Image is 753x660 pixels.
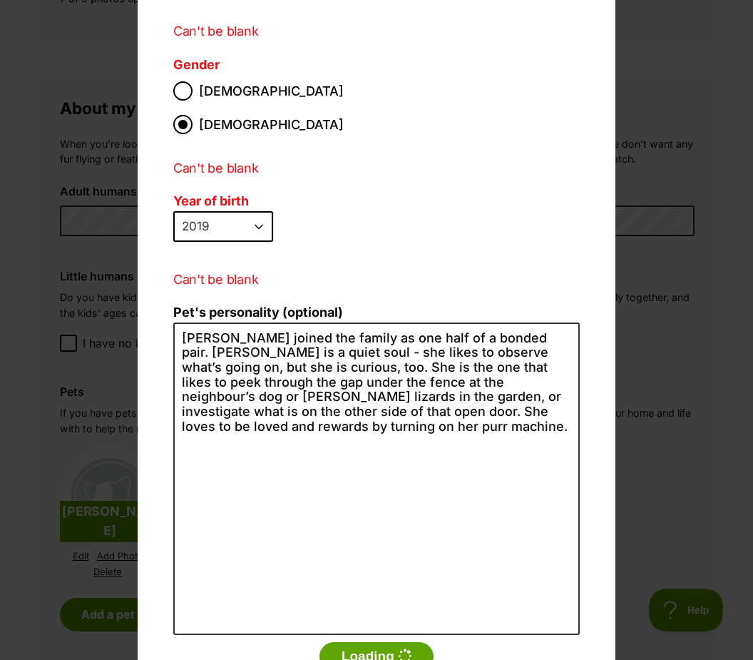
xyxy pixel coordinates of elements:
p: Can't be blank [173,21,580,41]
span: [DEMOGRAPHIC_DATA] [199,81,344,101]
label: Year of birth [173,194,249,209]
label: Pet's personality (optional) [173,305,580,320]
p: Can't be blank [173,270,580,289]
p: Can't be blank [173,158,369,178]
label: Gender [173,58,220,73]
span: [DEMOGRAPHIC_DATA] [199,115,344,134]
